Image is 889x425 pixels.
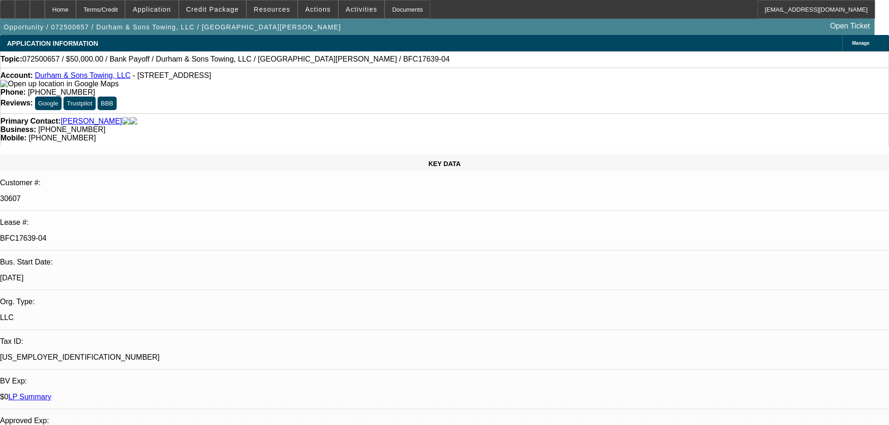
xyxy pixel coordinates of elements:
[179,0,246,18] button: Credit Package
[254,6,290,13] span: Resources
[63,97,95,110] button: Trustpilot
[826,18,874,34] a: Open Ticket
[0,125,36,133] strong: Business:
[133,71,211,79] span: - [STREET_ADDRESS]
[28,134,96,142] span: [PHONE_NUMBER]
[0,117,61,125] strong: Primary Contact:
[0,55,22,63] strong: Topic:
[0,88,26,96] strong: Phone:
[61,117,122,125] a: [PERSON_NAME]
[428,160,461,167] span: KEY DATA
[0,134,27,142] strong: Mobile:
[98,97,117,110] button: BBB
[35,97,62,110] button: Google
[852,41,869,46] span: Manage
[122,117,130,125] img: facebook-icon.png
[186,6,239,13] span: Credit Package
[126,0,178,18] button: Application
[130,117,137,125] img: linkedin-icon.png
[4,23,341,31] span: Opportunity / 072500657 / Durham & Sons Towing, LLC / [GEOGRAPHIC_DATA][PERSON_NAME]
[247,0,297,18] button: Resources
[0,80,119,88] a: View Google Maps
[0,71,33,79] strong: Account:
[298,0,338,18] button: Actions
[0,80,119,88] img: Open up location in Google Maps
[7,40,98,47] span: APPLICATION INFORMATION
[305,6,331,13] span: Actions
[339,0,385,18] button: Activities
[35,71,131,79] a: Durham & Sons Towing, LLC
[22,55,450,63] span: 072500657 / $50,000.00 / Bank Payoff / Durham & Sons Towing, LLC / [GEOGRAPHIC_DATA][PERSON_NAME]...
[0,99,33,107] strong: Reviews:
[38,125,105,133] span: [PHONE_NUMBER]
[133,6,171,13] span: Application
[28,88,95,96] span: [PHONE_NUMBER]
[8,393,51,401] a: LP Summary
[346,6,378,13] span: Activities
